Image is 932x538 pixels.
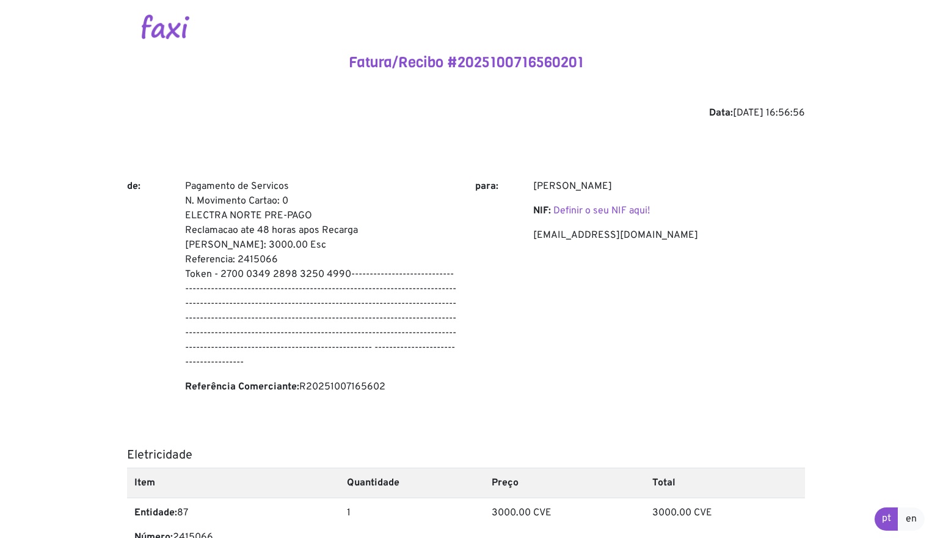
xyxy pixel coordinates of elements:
[645,468,805,498] th: Total
[127,448,805,463] h5: Eletricidade
[127,180,140,193] b: de:
[127,468,340,498] th: Item
[533,228,805,243] p: [EMAIL_ADDRESS][DOMAIN_NAME]
[553,205,650,217] a: Definir o seu NIF aqui!
[533,205,551,217] b: NIF:
[127,54,805,72] h4: Fatura/Recibo #2025100716560201
[709,107,733,119] b: Data:
[185,381,299,393] b: Referência Comerciante:
[533,179,805,194] p: [PERSON_NAME]
[475,180,498,193] b: para:
[134,506,332,520] p: 87
[127,106,805,120] div: [DATE] 16:56:56
[484,468,644,498] th: Preço
[898,507,925,531] a: en
[875,507,898,531] a: pt
[185,380,457,394] p: R20251007165602
[134,507,177,519] b: Entidade:
[185,179,457,370] p: Pagamento de Servicos N. Movimento Cartao: 0 ELECTRA NORTE PRE-PAGO Reclamacao ate 48 horas apos ...
[340,468,484,498] th: Quantidade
